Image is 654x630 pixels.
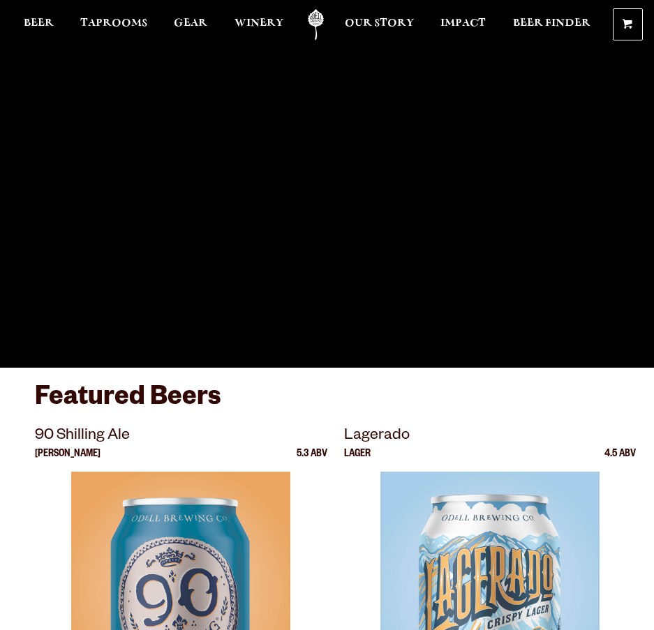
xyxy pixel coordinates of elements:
[440,17,486,29] span: Impact
[80,17,147,29] span: Taprooms
[174,17,207,29] span: Gear
[513,9,590,40] a: Beer Finder
[174,9,207,40] a: Gear
[35,424,327,449] p: 90 Shilling Ale
[80,9,147,40] a: Taprooms
[344,449,371,472] p: Lager
[235,17,283,29] span: Winery
[344,424,637,449] p: Lagerado
[297,449,327,472] p: 5.3 ABV
[24,17,54,29] span: Beer
[604,449,636,472] p: 4.5 ABV
[345,17,414,29] span: Our Story
[35,382,619,424] h3: Featured Beers
[35,449,101,472] p: [PERSON_NAME]
[235,9,283,40] a: Winery
[440,9,486,40] a: Impact
[299,9,334,40] a: Odell Home
[24,9,54,40] a: Beer
[513,17,590,29] span: Beer Finder
[345,9,414,40] a: Our Story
